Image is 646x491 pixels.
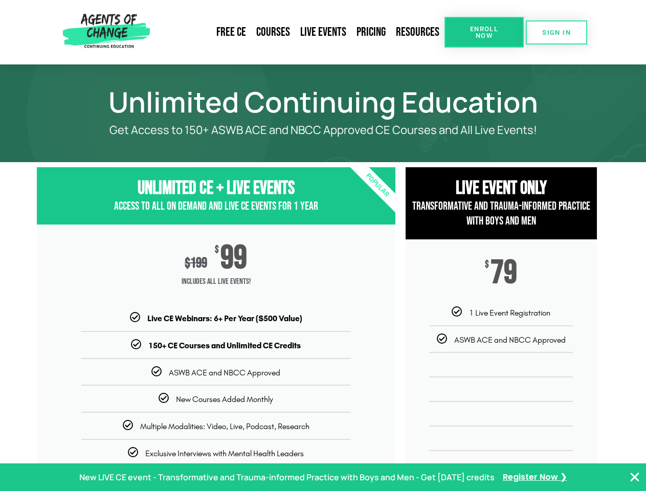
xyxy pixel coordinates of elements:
p: New LIVE CE event - Transformative and Trauma-informed Practice with Boys and Men - Get [DATE] cr... [79,470,495,485]
h3: Unlimited CE + Live Events [37,177,395,199]
span: $ [215,245,219,255]
div: Popular [318,126,436,244]
span: Includes ALL Live Events! [37,272,395,292]
h3: Live Event Only [406,177,597,199]
a: Enroll Now [444,17,524,48]
p: Get Access to 150+ ASWB ACE and NBCC Approved CE Courses and All Live Events! [73,124,574,137]
button: Close Banner [629,471,641,483]
span: 99 [220,245,247,272]
div: 199 [185,255,207,272]
h1: Unlimited Continuing Education [32,90,615,114]
span: New Courses Added Monthly [176,394,273,404]
b: Live CE Webinars: 6+ Per Year ($500 Value) [147,314,302,323]
span: $ [185,255,190,272]
span: Exclusive Interviews with Mental Health Leaders [145,449,304,458]
span: Transformative and Trauma-informed Practice with Boys and Men [412,199,590,228]
span: Multiple Modalities: Video, Live, Podcast, Research [140,421,309,431]
span: Access to All On Demand and Live CE Events for 1 year [114,199,318,213]
span: $ [485,260,489,270]
a: Pricing [351,20,391,44]
b: 150+ CE Courses and Unlimited CE Credits [148,341,301,350]
span: 79 [491,260,517,286]
a: Free CE [211,20,251,44]
a: Resources [391,20,444,44]
nav: Menu [154,20,444,44]
a: Courses [251,20,295,44]
span: Enroll Now [461,26,507,39]
a: SIGN IN [526,20,587,44]
span: ASWB ACE and NBCC Approved [454,335,566,345]
span: ASWB ACE and NBCC Approved [169,368,280,377]
a: Live Events [295,20,351,44]
span: 1 Live Event Registration [469,308,550,318]
a: Register Now ❯ [503,470,567,485]
span: SIGN IN [542,29,571,36]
